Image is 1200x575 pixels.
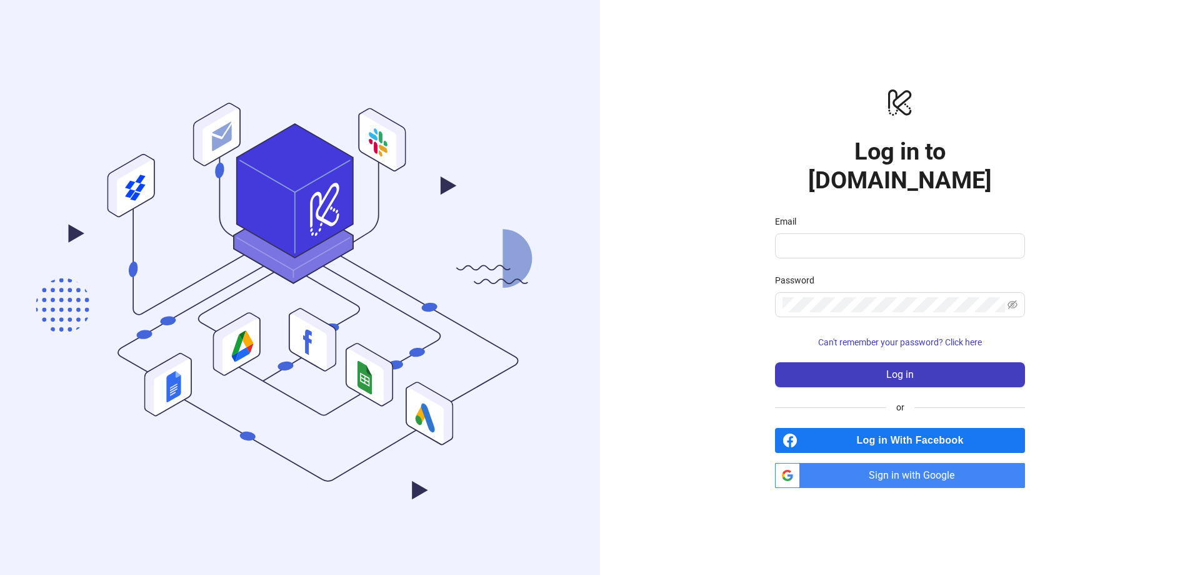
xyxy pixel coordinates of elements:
[886,369,914,380] span: Log in
[775,428,1025,453] a: Log in With Facebook
[775,273,822,287] label: Password
[775,215,804,228] label: Email
[1007,300,1017,310] span: eye-invisible
[782,238,1015,253] input: Email
[775,362,1025,387] button: Log in
[782,297,1005,312] input: Password
[775,332,1025,352] button: Can't remember your password? Click here
[802,428,1025,453] span: Log in With Facebook
[818,337,982,347] span: Can't remember your password? Click here
[775,137,1025,195] h1: Log in to [DOMAIN_NAME]
[775,463,1025,488] a: Sign in with Google
[886,400,914,414] span: or
[775,337,1025,347] a: Can't remember your password? Click here
[805,463,1025,488] span: Sign in with Google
